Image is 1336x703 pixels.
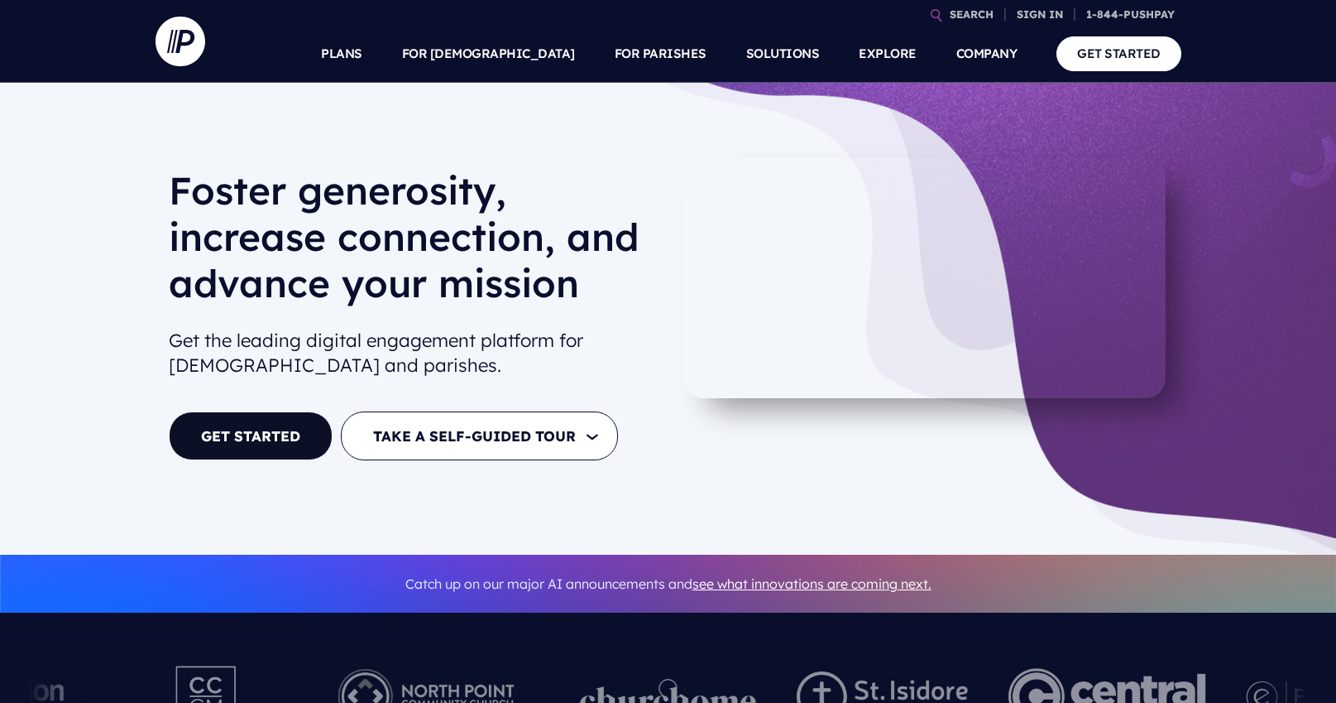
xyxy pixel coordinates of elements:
button: TAKE A SELF-GUIDED TOUR [341,412,618,460]
a: GET STARTED [169,412,333,460]
a: see what innovations are coming next. [692,575,931,592]
h2: Get the leading digital engagement platform for [DEMOGRAPHIC_DATA] and parishes. [169,321,655,386]
a: SOLUTIONS [746,25,820,83]
a: EXPLORE [859,25,917,83]
a: FOR [DEMOGRAPHIC_DATA] [402,25,575,83]
h1: Foster generosity, increase connection, and advance your mission [169,167,655,320]
a: GET STARTED [1056,36,1181,70]
p: Catch up on our major AI announcements and [169,566,1168,603]
a: FOR PARISHES [615,25,706,83]
a: COMPANY [956,25,1018,83]
a: PLANS [321,25,362,83]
